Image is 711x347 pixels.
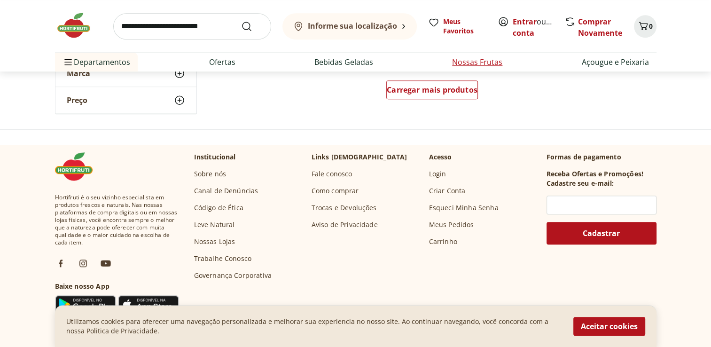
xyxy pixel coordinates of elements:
[308,21,397,31] b: Informe sua localização
[583,229,620,237] span: Cadastrar
[194,220,235,229] a: Leve Natural
[312,186,359,196] a: Como comprar
[312,203,377,213] a: Trocas e Devoluções
[194,254,252,263] a: Trabalhe Conosco
[55,11,102,39] img: Hortifruti
[429,169,446,179] a: Login
[429,203,499,213] a: Esqueci Minha Senha
[547,179,614,188] h3: Cadastre seu e-mail:
[428,17,486,36] a: Meus Favoritos
[312,169,352,179] a: Fale conosco
[194,203,243,213] a: Código de Ética
[194,186,258,196] a: Canal de Denúncias
[513,16,564,38] a: Criar conta
[55,295,116,314] img: Google Play Icon
[194,152,236,162] p: Institucional
[55,152,102,181] img: Hortifruti
[443,17,486,36] span: Meus Favoritos
[63,51,130,73] span: Departamentos
[55,282,179,291] h3: Baixe nosso App
[241,21,264,32] button: Submit Search
[67,95,87,105] span: Preço
[429,152,452,162] p: Acesso
[547,152,656,162] p: Formas de pagamento
[55,87,196,113] button: Preço
[194,169,226,179] a: Sobre nós
[282,13,417,39] button: Informe sua localização
[452,56,502,68] a: Nossas Frutas
[118,295,179,314] img: App Store Icon
[649,22,653,31] span: 0
[547,222,656,244] button: Cadastrar
[55,258,66,269] img: fb
[55,194,179,246] span: Hortifruti é o seu vizinho especialista em produtos frescos e naturais. Nas nossas plataformas de...
[634,15,656,38] button: Carrinho
[387,86,477,94] span: Carregar mais produtos
[429,237,457,246] a: Carrinho
[429,220,474,229] a: Meus Pedidos
[513,16,537,27] a: Entrar
[578,16,622,38] a: Comprar Novamente
[100,258,111,269] img: ytb
[573,317,645,336] button: Aceitar cookies
[63,51,74,73] button: Menu
[66,317,562,336] p: Utilizamos cookies para oferecer uma navegação personalizada e melhorar sua experiencia no nosso ...
[314,56,373,68] a: Bebidas Geladas
[194,237,235,246] a: Nossas Lojas
[67,69,90,78] span: Marca
[209,56,235,68] a: Ofertas
[547,169,643,179] h3: Receba Ofertas e Promoções!
[78,258,89,269] img: ig
[312,220,378,229] a: Aviso de Privacidade
[113,13,271,39] input: search
[582,56,649,68] a: Açougue e Peixaria
[513,16,555,39] span: ou
[429,186,466,196] a: Criar Conta
[312,152,407,162] p: Links [DEMOGRAPHIC_DATA]
[386,80,478,103] a: Carregar mais produtos
[194,271,272,280] a: Governança Corporativa
[55,60,196,87] button: Marca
